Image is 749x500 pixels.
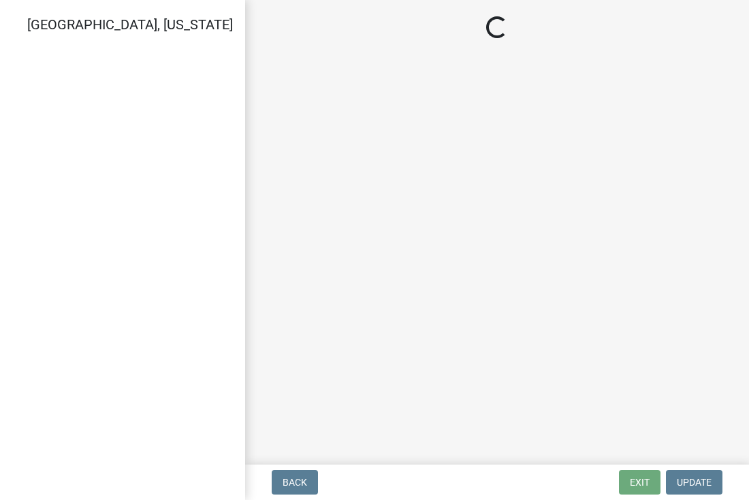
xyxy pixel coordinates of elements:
[27,16,233,33] span: [GEOGRAPHIC_DATA], [US_STATE]
[283,477,307,488] span: Back
[677,477,712,488] span: Update
[272,470,318,495] button: Back
[619,470,660,495] button: Exit
[666,470,722,495] button: Update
